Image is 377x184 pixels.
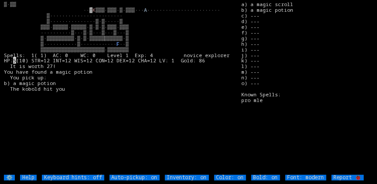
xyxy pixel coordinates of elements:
[110,175,160,181] input: Auto-pickup: on
[144,7,147,13] font: A
[13,57,16,64] mark: 5
[93,7,96,13] font: K
[332,175,364,181] input: Report 🐞
[20,175,37,181] input: Help
[42,175,104,181] input: Keyboard hints: off
[117,41,120,47] font: F
[165,175,209,181] input: Inventory: on
[285,175,326,181] input: Font: modern
[4,175,15,181] input: ⚙️
[251,175,280,181] input: Bold: on
[214,175,246,181] input: Color: on
[241,2,373,175] stats: a) a magic scroll b) a magic potion c) --- d) --- e) --- f) --- g) --- h) --- i) --- j) --- k) --...
[4,2,241,175] larn: ▒·▒▒ ··▓ ▒▒▒·▒▒▒·▒·▒▒▒··· ························ ▒························ ▒···············▒·▒·...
